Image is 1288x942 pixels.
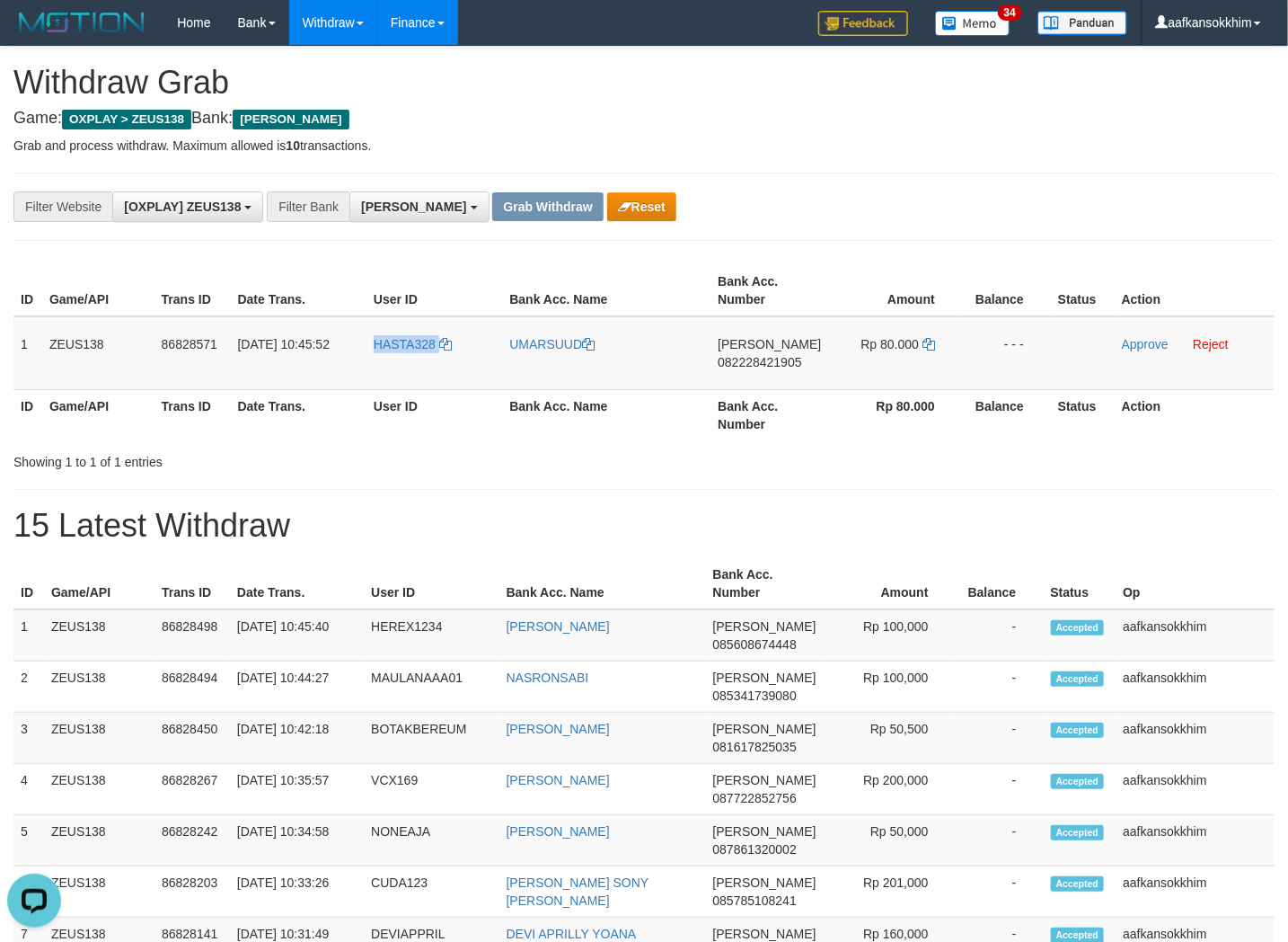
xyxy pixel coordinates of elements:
[44,609,154,662] td: ZEUS138
[962,265,1051,316] th: Balance
[42,265,154,316] th: Game/API
[154,265,231,316] th: Trans ID
[713,722,816,736] span: [PERSON_NAME]
[507,824,610,839] a: [PERSON_NAME]
[13,609,44,662] td: 1
[507,619,610,634] a: [PERSON_NAME]
[112,191,263,222] button: [OXPLAY] ZEUS138
[1116,866,1275,918] td: aafkansokkhim
[13,713,44,764] td: 3
[502,265,710,316] th: Bank Acc. Name
[824,609,956,662] td: Rp 100,000
[824,558,956,609] th: Amount
[1116,764,1275,815] td: aafkansokkhim
[956,815,1044,866] td: -
[13,815,44,866] td: 5
[713,791,797,805] span: Copy 087722852756 to clipboard
[956,764,1044,815] td: -
[507,773,610,787] a: [PERSON_NAME]
[1116,662,1275,713] td: aafkansokkhim
[713,893,797,908] span: Copy 085785108241 to clipboard
[366,389,502,440] th: User ID
[374,337,452,351] a: HASTA328
[230,609,364,662] td: [DATE] 10:45:40
[962,389,1051,440] th: Balance
[230,558,364,609] th: Date Trans.
[44,713,154,764] td: ZEUS138
[154,609,230,662] td: 86828498
[154,713,230,764] td: 86828450
[154,866,230,918] td: 86828203
[507,671,589,685] a: NASRONSABI
[13,65,1275,101] h1: Withdraw Grab
[507,927,637,941] a: DEVI APRILLY YOANA
[1051,876,1105,892] span: Accepted
[1122,337,1169,351] a: Approve
[1044,558,1116,609] th: Status
[13,137,1275,155] p: Grab and process withdraw. Maximum allowed is transactions.
[124,200,241,214] span: [OXPLAY] ZEUS138
[998,4,1022,21] span: 34
[154,764,230,815] td: 86828267
[154,558,230,609] th: Trans ID
[154,662,230,713] td: 86828494
[44,764,154,815] td: ZEUS138
[1115,265,1275,316] th: Action
[230,713,364,764] td: [DATE] 10:42:18
[230,866,364,918] td: [DATE] 10:33:26
[713,637,797,652] span: Copy 085608674448 to clipboard
[13,446,524,471] div: Showing 1 to 1 of 1 entries
[502,389,710,440] th: Bank Acc. Name
[860,337,919,351] span: Rp 80.000
[267,191,349,222] div: Filter Bank
[1116,815,1275,866] td: aafkansokkhim
[231,389,366,440] th: Date Trans.
[7,7,61,61] button: Open LiveChat chat widget
[828,389,962,440] th: Rp 80.000
[349,191,489,222] button: [PERSON_NAME]
[507,722,610,736] a: [PERSON_NAME]
[13,110,1275,128] h4: Game: Bank:
[956,609,1044,662] td: -
[13,662,44,713] td: 2
[44,815,154,866] td: ZEUS138
[499,558,706,609] th: Bank Acc. Name
[364,764,498,815] td: VCX169
[718,337,821,351] span: [PERSON_NAME]
[1037,11,1127,35] img: panduan.png
[492,192,603,221] button: Grab Withdraw
[42,389,154,440] th: Game/API
[1116,558,1275,609] th: Op
[364,558,498,609] th: User ID
[710,389,828,440] th: Bank Acc. Number
[1051,723,1105,738] span: Accepted
[44,558,154,609] th: Game/API
[922,337,935,351] a: Copy 80000 to clipboard
[713,740,797,754] span: Copy 081617825035 to clipboard
[507,875,648,908] a: [PERSON_NAME] SONY [PERSON_NAME]
[824,866,956,918] td: Rp 201,000
[286,138,300,153] strong: 10
[607,192,676,221] button: Reset
[13,558,44,609] th: ID
[1051,265,1115,316] th: Status
[1051,825,1105,840] span: Accepted
[62,110,191,129] span: OXPLAY > ZEUS138
[44,662,154,713] td: ZEUS138
[364,609,498,662] td: HEREX1234
[956,558,1044,609] th: Balance
[230,662,364,713] td: [DATE] 10:44:27
[718,355,801,369] span: Copy 082228421905 to clipboard
[956,866,1044,918] td: -
[154,389,231,440] th: Trans ID
[13,389,42,440] th: ID
[231,265,366,316] th: Date Trans.
[13,191,112,222] div: Filter Website
[233,110,348,129] span: [PERSON_NAME]
[1115,389,1275,440] th: Action
[230,815,364,866] td: [DATE] 10:34:58
[366,265,502,316] th: User ID
[713,773,816,787] span: [PERSON_NAME]
[364,815,498,866] td: NONEAJA
[1051,774,1105,789] span: Accepted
